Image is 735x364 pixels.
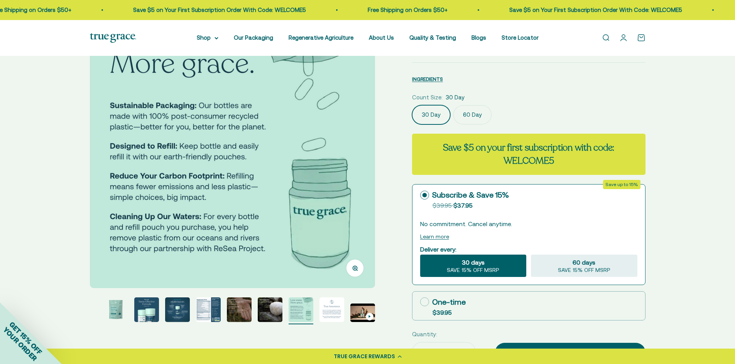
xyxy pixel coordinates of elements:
[197,33,218,42] summary: Shop
[289,34,353,41] a: Regenerative Agriculture
[409,34,456,41] a: Quality & Testing
[258,297,282,322] img: Daily Men's 50+ Multivitamin
[258,297,282,324] button: Go to item 7
[502,34,539,41] a: Store Locator
[8,320,44,356] span: GET 15% OFF
[446,93,465,102] span: 30 Day
[453,342,475,361] button: Increase quantity
[369,34,394,41] a: About Us
[90,3,375,288] img: Daily Men's 50+ Multivitamin
[412,342,435,361] button: Decrease quantity
[350,304,375,324] button: Go to item 10
[118,5,291,15] p: Save $5 on Your First Subscription Order With Code: WELCOME5
[134,297,159,324] button: Go to item 3
[510,348,630,357] div: Add to cart
[353,7,433,13] a: Free Shipping on Orders $50+
[319,297,344,322] img: Daily Men's 50+ Multivitamin
[289,297,313,324] button: Go to item 8
[471,34,486,41] a: Blogs
[134,297,159,322] img: Daily Men's 50+ Multivitamin
[103,297,128,322] img: Daily Multivitamin for Energy, Longevity, Heart Health, & Memory Support* - L-ergothioneine to su...
[2,325,39,362] span: YOUR ORDER
[334,352,395,361] div: TRUE GRACE REWARDS
[103,297,128,324] button: Go to item 2
[443,141,614,167] strong: Save $5 on your first subscription with code: WELCOME5
[165,297,190,322] img: Daily Men's 50+ Multivitamin
[412,93,443,102] legend: Count Size:
[196,297,221,324] button: Go to item 5
[319,297,344,324] button: Go to item 9
[196,297,221,322] img: Daily Men's 50+ Multivitamin
[412,74,443,84] button: INGREDIENTS
[495,5,667,15] p: Save $5 on Your First Subscription Order With Code: WELCOME5
[412,76,443,82] span: INGREDIENTS
[227,297,252,322] img: Daily Men's 50+ Multivitamin
[412,330,437,339] label: Quantity:
[227,297,252,324] button: Go to item 6
[165,297,190,324] button: Go to item 4
[289,297,313,322] img: Daily Men's 50+ Multivitamin
[234,34,273,41] a: Our Packaging
[495,343,645,362] button: Add to cart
